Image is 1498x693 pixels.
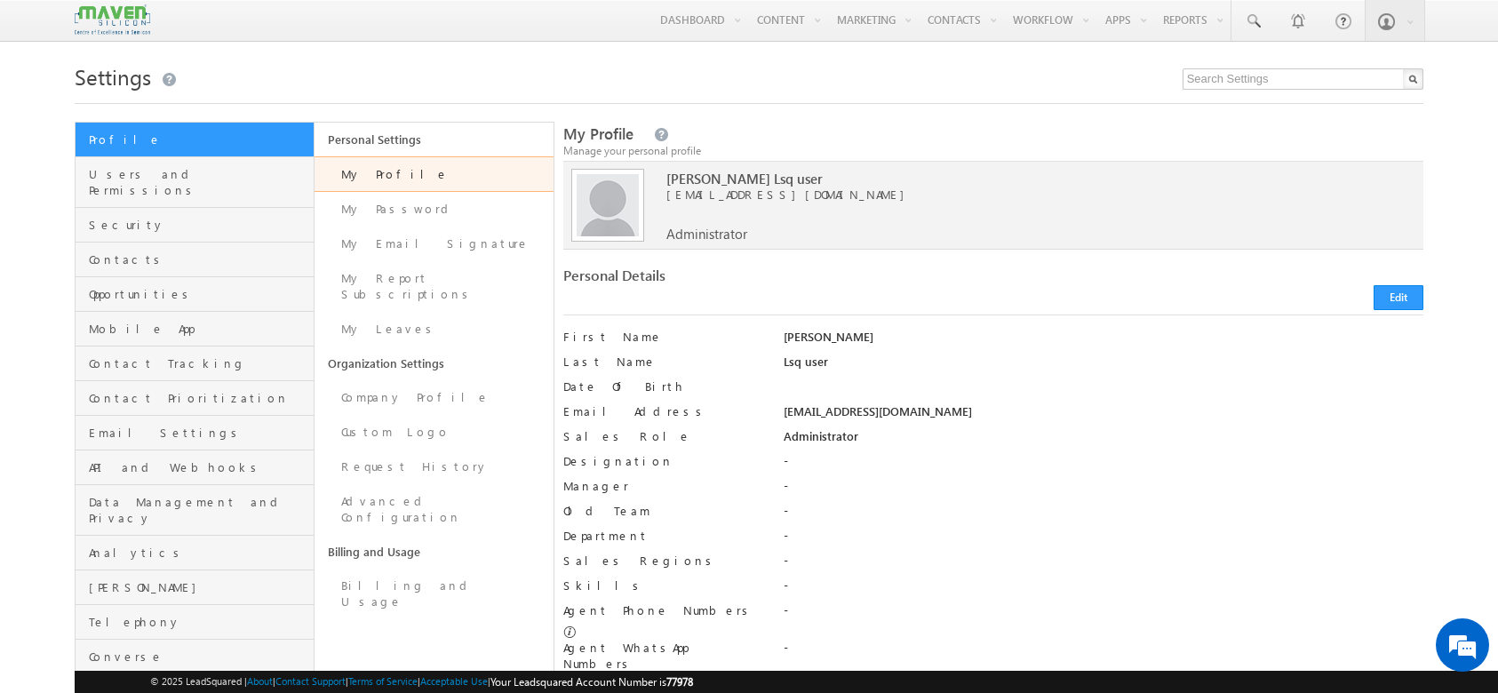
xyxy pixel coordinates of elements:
[76,123,314,157] a: Profile
[315,261,554,312] a: My Report Subscriptions
[315,535,554,569] a: Billing and Usage
[315,156,554,192] a: My Profile
[315,484,554,535] a: Advanced Configuration
[315,450,554,484] a: Request History
[89,425,309,441] span: Email Settings
[89,286,309,302] span: Opportunities
[784,354,1422,378] div: Lsq user
[563,640,761,672] label: Agent WhatsApp Numbers
[247,675,273,687] a: About
[89,166,309,198] span: Users and Permissions
[75,4,149,36] img: Custom Logo
[89,614,309,630] span: Telephony
[563,453,761,469] label: Designation
[563,428,761,444] label: Sales Role
[89,217,309,233] span: Security
[420,675,488,687] a: Acceptable Use
[76,450,314,485] a: API and Webhooks
[784,553,1422,577] div: -
[563,503,761,519] label: Old Team
[76,381,314,416] a: Contact Prioritization
[784,503,1422,528] div: -
[76,605,314,640] a: Telephony
[89,321,309,337] span: Mobile App
[666,226,747,242] span: Administrator
[76,346,314,381] a: Contact Tracking
[76,416,314,450] a: Email Settings
[75,62,151,91] span: Settings
[89,579,309,595] span: [PERSON_NAME]
[563,143,1422,159] div: Manage your personal profile
[563,267,982,292] div: Personal Details
[666,675,693,689] span: 77978
[490,675,693,689] span: Your Leadsquared Account Number is
[315,380,554,415] a: Company Profile
[563,354,761,370] label: Last Name
[784,640,1422,665] div: -
[784,478,1422,503] div: -
[563,478,761,494] label: Manager
[76,570,314,605] a: [PERSON_NAME]
[784,329,1422,354] div: [PERSON_NAME]
[563,602,754,618] label: Agent Phone Numbers
[89,355,309,371] span: Contact Tracking
[666,187,1354,203] span: [EMAIL_ADDRESS][DOMAIN_NAME]
[784,577,1422,602] div: -
[76,208,314,243] a: Security
[666,171,1354,187] span: [PERSON_NAME] Lsq user
[89,390,309,406] span: Contact Prioritization
[563,528,761,544] label: Department
[315,569,554,619] a: Billing and Usage
[315,227,554,261] a: My Email Signature
[89,459,309,475] span: API and Webhooks
[563,123,633,144] span: My Profile
[315,123,554,156] a: Personal Settings
[89,251,309,267] span: Contacts
[89,545,309,561] span: Analytics
[784,403,1422,428] div: [EMAIL_ADDRESS][DOMAIN_NAME]
[89,494,309,526] span: Data Management and Privacy
[76,312,314,346] a: Mobile App
[784,428,1422,453] div: Administrator
[76,536,314,570] a: Analytics
[348,675,418,687] a: Terms of Service
[1374,285,1423,310] button: Edit
[89,649,309,665] span: Converse
[1183,68,1423,90] input: Search Settings
[76,640,314,674] a: Converse
[563,577,761,593] label: Skills
[784,453,1422,478] div: -
[784,602,1422,627] div: -
[784,528,1422,553] div: -
[563,378,761,394] label: Date Of Birth
[76,243,314,277] a: Contacts
[76,277,314,312] a: Opportunities
[315,192,554,227] a: My Password
[315,415,554,450] a: Custom Logo
[563,403,761,419] label: Email Address
[563,553,761,569] label: Sales Regions
[76,485,314,536] a: Data Management and Privacy
[89,131,309,147] span: Profile
[150,673,693,690] span: © 2025 LeadSquared | | | | |
[76,157,314,208] a: Users and Permissions
[315,346,554,380] a: Organization Settings
[315,312,554,346] a: My Leaves
[275,675,346,687] a: Contact Support
[563,329,761,345] label: First Name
